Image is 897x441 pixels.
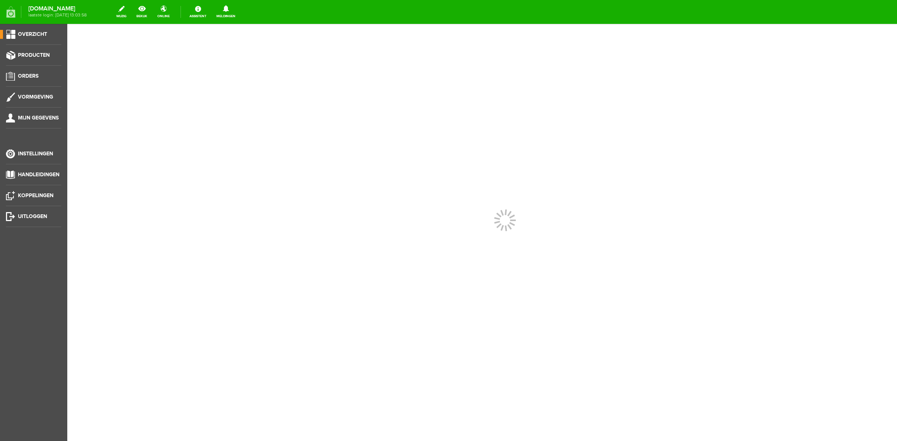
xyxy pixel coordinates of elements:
strong: [DOMAIN_NAME] [28,7,87,11]
span: Uitloggen [18,213,47,220]
span: Overzicht [18,31,47,37]
a: wijzig [112,4,131,20]
span: Instellingen [18,150,53,157]
span: Vormgeving [18,94,53,100]
span: Koppelingen [18,192,53,199]
span: Producten [18,52,50,58]
a: bekijk [132,4,152,20]
a: Meldingen [212,4,240,20]
a: Assistent [185,4,211,20]
span: Handleidingen [18,171,59,178]
a: online [153,4,174,20]
span: Orders [18,73,38,79]
span: laatste login: [DATE] 13:03:58 [28,13,87,17]
span: Mijn gegevens [18,115,59,121]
